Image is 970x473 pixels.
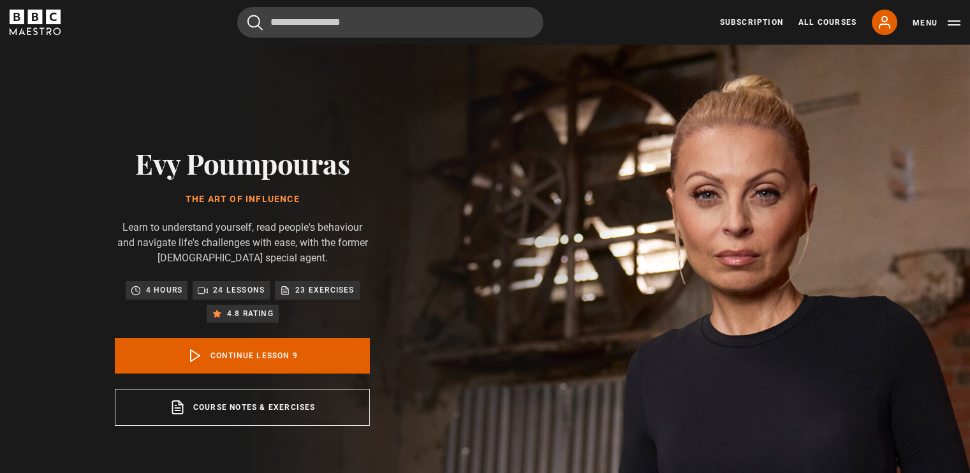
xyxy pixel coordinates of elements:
[295,284,354,296] p: 23 exercises
[247,15,263,31] button: Submit the search query
[115,147,370,179] h2: Evy Poumpouras
[237,7,543,38] input: Search
[115,220,370,266] p: Learn to understand yourself, read people's behaviour and navigate life's challenges with ease, w...
[798,17,856,28] a: All Courses
[720,17,783,28] a: Subscription
[913,17,960,29] button: Toggle navigation
[115,338,370,374] a: Continue lesson 9
[227,307,274,320] p: 4.8 rating
[10,10,61,35] svg: BBC Maestro
[213,284,265,296] p: 24 lessons
[115,194,370,205] h1: The Art of Influence
[115,389,370,426] a: Course notes & exercises
[146,284,182,296] p: 4 hours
